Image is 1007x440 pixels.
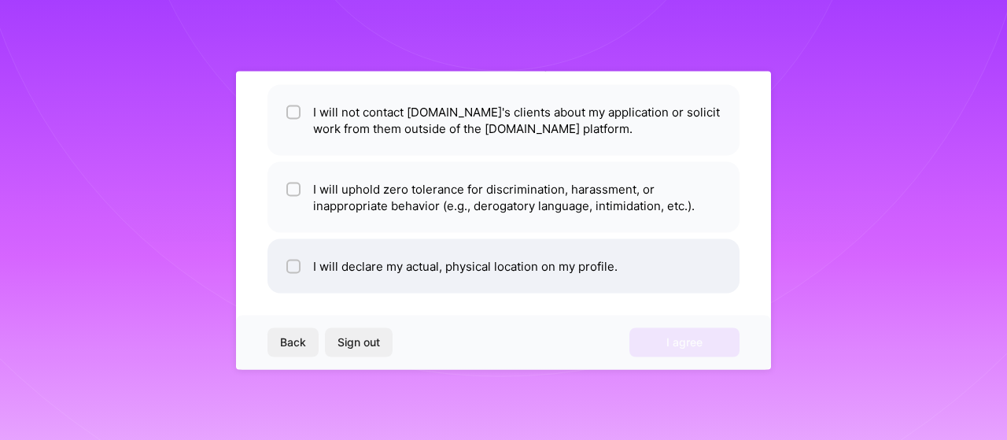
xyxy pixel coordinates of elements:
li: I will not contact [DOMAIN_NAME]'s clients about my application or solicit work from them outside... [267,84,740,155]
li: I will uphold zero tolerance for discrimination, harassment, or inappropriate behavior (e.g., der... [267,161,740,232]
span: Sign out [338,335,380,350]
li: I will declare my actual, physical location on my profile. [267,238,740,293]
span: Back [280,335,306,350]
button: Back [267,328,319,357]
button: Sign out [325,328,393,357]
